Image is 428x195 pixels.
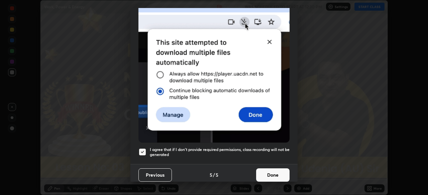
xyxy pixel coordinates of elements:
[213,171,215,178] h4: /
[210,171,212,178] h4: 5
[138,168,172,182] button: Previous
[150,147,290,157] h5: I agree that if I don't provide required permissions, class recording will not be generated
[216,171,218,178] h4: 5
[256,168,290,182] button: Done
